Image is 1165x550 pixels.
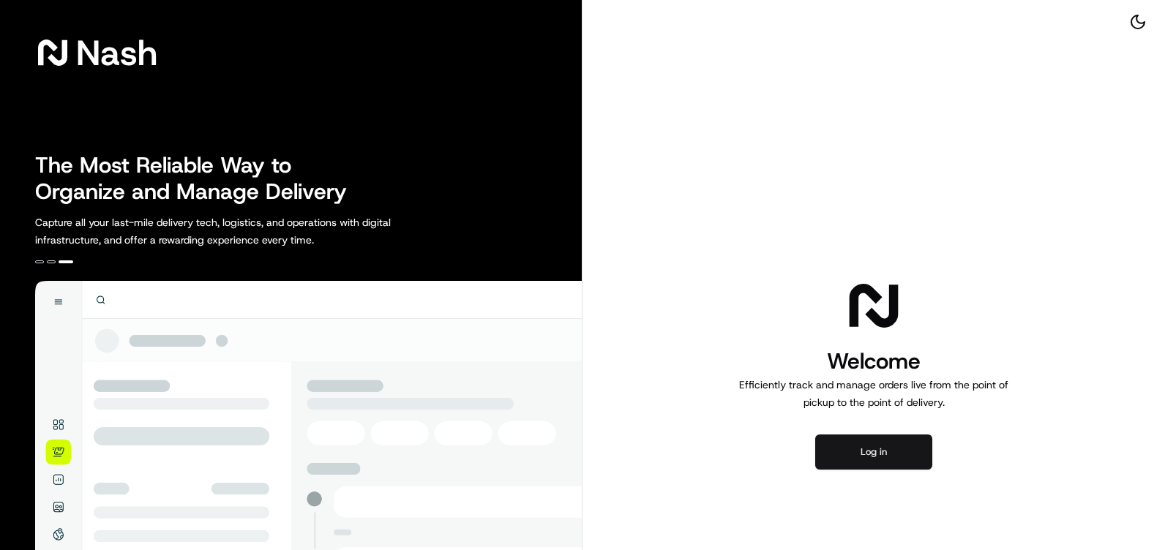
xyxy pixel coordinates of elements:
[733,347,1014,376] h1: Welcome
[733,376,1014,411] p: Efficiently track and manage orders live from the point of pickup to the point of delivery.
[35,152,363,205] h2: The Most Reliable Way to Organize and Manage Delivery
[815,434,932,470] button: Log in
[76,38,157,67] span: Nash
[35,214,457,249] p: Capture all your last-mile delivery tech, logistics, and operations with digital infrastructure, ...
